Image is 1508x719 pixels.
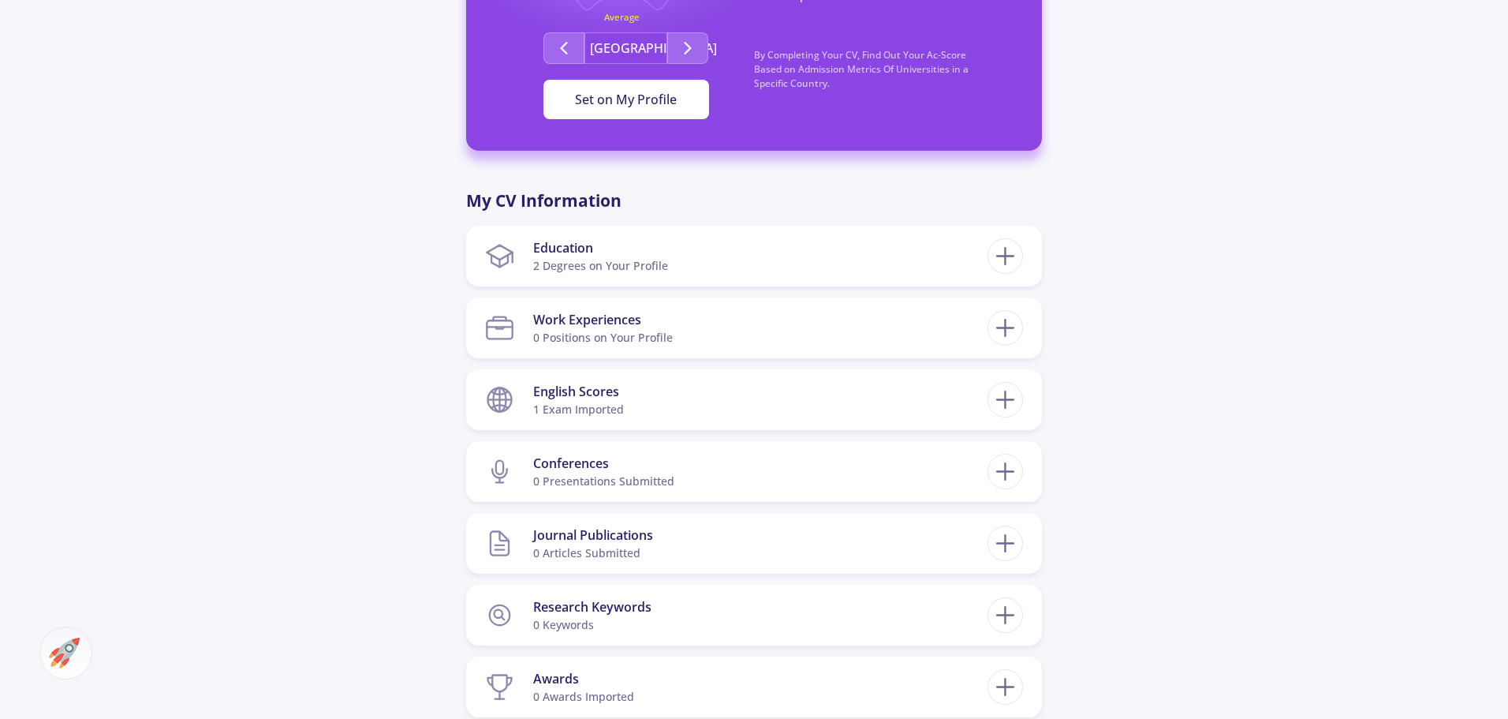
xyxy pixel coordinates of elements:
[754,48,1010,107] p: By Completing Your CV, Find Out Your Ac-Score Based on Admission Metrics Of Universities in a Spe...
[533,382,624,401] div: English Scores
[533,669,634,688] div: Awards
[533,454,674,473] div: Conferences
[533,310,673,329] div: Work Experiences
[584,32,667,64] button: [GEOGRAPHIC_DATA]
[543,80,709,119] button: Set on My Profile
[604,12,640,24] text: Average
[533,616,651,633] div: 0 keywords
[533,545,653,561] div: 0 articles submitted
[533,597,651,616] div: Research Keywords
[533,688,634,705] div: 0 awards imported
[49,638,80,668] img: ac-market
[498,32,754,64] div: Second group
[533,329,673,346] div: 0 Positions on Your Profile
[533,401,624,418] div: 1 exam imported
[575,91,677,108] span: Set on My Profile
[466,189,1042,214] p: My CV Information
[533,526,653,545] div: Journal Publications
[533,473,674,489] div: 0 presentations submitted
[533,238,668,257] div: Education
[533,257,668,274] div: 2 Degrees on Your Profile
